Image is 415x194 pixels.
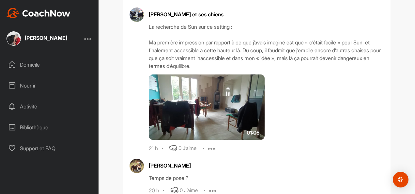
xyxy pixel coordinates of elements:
[20,146,55,151] font: Support et FAQ
[20,125,48,130] font: Bibliothèque
[149,145,158,152] div: 21 h
[393,172,408,187] div: Ouvrez Intercom Messenger
[149,74,265,140] img: média
[7,31,21,46] img: square_a29c3746187d20cde25cac1a86bcf1a7.jpg
[247,129,260,137] span: 01:05
[149,162,384,170] div: [PERSON_NAME]
[130,159,144,173] img: avatar
[7,8,70,18] img: CoachNow
[25,35,67,40] div: [PERSON_NAME]
[149,187,159,194] div: 20 h
[149,23,384,70] div: La recherche de Sun sur ce setting : Ma première impression par rapport à ce que j’avais imaginé ...
[149,10,384,18] div: [PERSON_NAME] et ses chiens
[20,83,36,88] font: Nourrir
[149,174,384,182] div: Temps de pose ?
[178,145,196,152] div: 0 J’aime
[20,62,40,67] font: Domicile
[130,8,144,22] img: avatar
[20,104,37,109] font: Activité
